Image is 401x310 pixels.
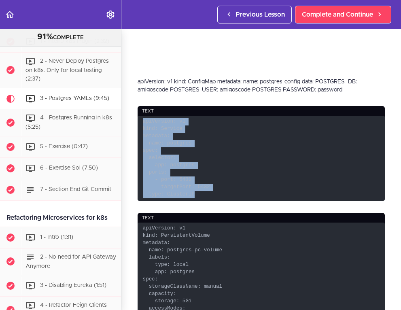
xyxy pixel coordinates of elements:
div: apiVersion: v1 kind: ConfigMap metadata: name: postgres-config data: POSTGRES_DB: amigoscode POST... [138,78,385,94]
div: text [138,106,385,117]
code: apiVersion: v1 kind: Service metadata: name: postgres spec: selector: app: postgres ports: - port... [138,116,385,201]
span: 3 - Postgres YAMLs (9:45) [40,96,109,101]
span: 2 - Never Deploy Postgres on k8s. Only for local testing (2:37) [25,58,109,82]
svg: Settings Menu [106,10,115,19]
a: Previous Lesson [217,6,292,23]
span: 3 - Disabling Eureka (1:51) [40,283,106,289]
span: Complete and Continue [302,10,373,19]
span: Previous Lesson [236,10,285,19]
span: 1 - Intro (1:31) [40,234,73,240]
span: 5 - Exercise (0:47) [40,144,88,149]
span: 4 - Postgres Running in k8s (5:25) [25,115,112,130]
svg: Back to course curriculum [5,10,15,19]
div: COMPLETE [10,32,111,42]
a: Complete and Continue [295,6,391,23]
span: 2 - No need for API Gateway Anymore [25,254,116,269]
span: 91% [37,33,53,41]
span: 7 - Section End Git Commit [40,187,111,192]
div: text [138,213,385,224]
span: 6 - Exercise Sol (7:50) [40,165,98,171]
